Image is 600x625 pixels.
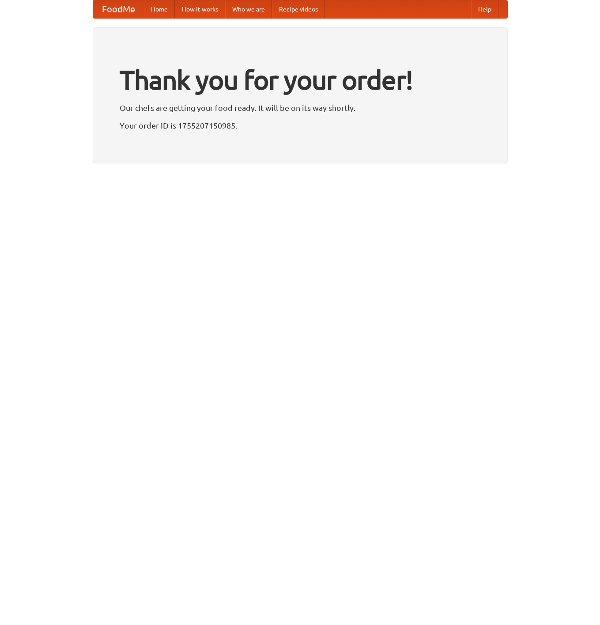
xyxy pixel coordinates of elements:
a: Recipe videos [272,0,325,18]
a: Who we are [225,0,272,18]
a: Help [471,0,498,18]
a: How it works [175,0,225,18]
a: Home [144,0,175,18]
a: FoodMe [93,0,144,18]
p: Our chefs are getting your food ready. It will be on its way shortly. [120,101,481,114]
h1: Thank you for your order! [120,59,481,101]
p: Your order ID is 1755207150985. [120,119,481,132]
